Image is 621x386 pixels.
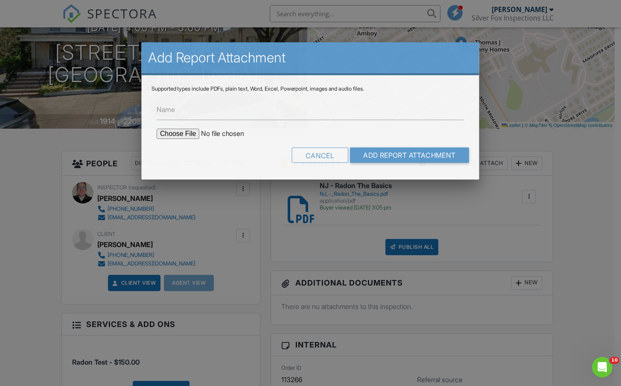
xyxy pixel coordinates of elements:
div: Cancel [292,147,349,163]
h2: Add Report Attachment [149,49,473,66]
iframe: Intercom live chat [592,357,612,377]
div: Supported types include PDFs, plain text, Word, Excel, Powerpoint, images and audio files. [152,85,469,92]
label: Name [157,104,175,114]
span: 10 [609,357,619,364]
input: Add Report Attachment [350,147,469,163]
